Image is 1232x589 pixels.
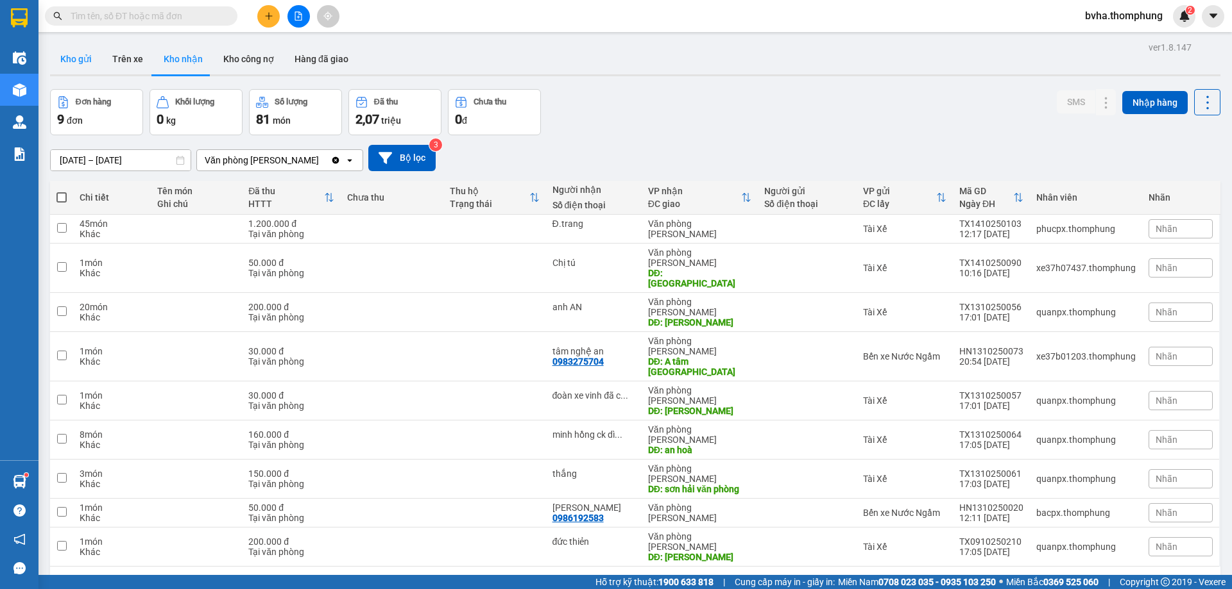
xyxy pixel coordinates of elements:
[1036,351,1136,361] div: xe37b01203.thomphung
[53,12,62,21] span: search
[462,115,467,126] span: đ
[648,406,751,416] div: DĐ: quỳnh thuận
[648,385,751,406] div: Văn phòng [PERSON_NAME]
[50,89,143,135] button: Đơn hàng9đơn
[1149,192,1213,203] div: Nhãn
[648,186,741,196] div: VP nhận
[863,435,946,445] div: Tài Xế
[157,186,235,196] div: Tên món
[80,346,144,356] div: 1 món
[1156,263,1177,273] span: Nhãn
[959,390,1023,401] div: TX1310250057
[80,513,144,523] div: Khác
[959,401,1023,411] div: 17:01 [DATE]
[1186,6,1195,15] sup: 2
[317,5,339,28] button: aim
[723,575,725,589] span: |
[658,577,714,587] strong: 1900 633 818
[448,89,541,135] button: Chưa thu0đ
[80,312,144,322] div: Khác
[1108,575,1110,589] span: |
[102,44,153,74] button: Trên xe
[248,429,334,440] div: 160.000 đ
[13,83,26,97] img: warehouse-icon
[863,307,946,317] div: Tài Xế
[1036,192,1136,203] div: Nhân viên
[248,302,334,312] div: 200.000 đ
[150,89,243,135] button: Khối lượng0kg
[1156,474,1177,484] span: Nhãn
[13,504,26,517] span: question-circle
[248,346,334,356] div: 30.000 đ
[648,552,751,562] div: DĐ: quỳnh hưng
[863,263,946,273] div: Tài Xế
[347,192,437,203] div: Chưa thu
[374,97,398,106] div: Đã thu
[552,302,635,312] div: anh AN
[248,268,334,278] div: Tại văn phòng
[345,155,355,165] svg: open
[57,112,64,127] span: 9
[959,502,1023,513] div: HN1310250020
[1156,435,1177,445] span: Nhãn
[474,97,506,106] div: Chưa thu
[248,199,324,209] div: HTTT
[999,579,1003,585] span: ⚪️
[368,145,436,171] button: Bộ lọc
[80,302,144,312] div: 20 món
[67,115,83,126] span: đơn
[552,346,635,356] div: tâm nghệ an
[248,390,334,401] div: 30.000 đ
[648,463,751,484] div: Văn phòng [PERSON_NAME]
[1156,395,1177,406] span: Nhãn
[1036,263,1136,273] div: xe37h07437.thomphung
[80,229,144,239] div: Khác
[80,502,144,513] div: 1 món
[248,312,334,322] div: Tại văn phòng
[80,401,144,411] div: Khác
[959,469,1023,479] div: TX1310250061
[249,89,342,135] button: Số lượng81món
[76,97,111,106] div: Đơn hàng
[735,575,835,589] span: Cung cấp máy in - giấy in:
[320,154,321,167] input: Selected Văn phòng Quỳnh Lưu.
[1036,508,1136,518] div: bacpx.thomphung
[80,390,144,401] div: 1 món
[450,186,529,196] div: Thu hộ
[1036,474,1136,484] div: quanpx.thomphung
[275,97,307,106] div: Số lượng
[552,502,635,513] div: HOÀNG HIỆP
[959,356,1023,367] div: 20:54 [DATE]
[13,533,26,545] span: notification
[1208,10,1219,22] span: caret-down
[1156,224,1177,234] span: Nhãn
[1006,575,1099,589] span: Miền Bắc
[1036,395,1136,406] div: quanpx.thomphung
[552,200,635,210] div: Số điện thoại
[863,224,946,234] div: Tài Xế
[1156,307,1177,317] span: Nhãn
[443,181,546,215] th: Toggle SortBy
[620,390,628,401] span: ...
[205,154,319,167] div: Văn phòng [PERSON_NAME]
[878,577,996,587] strong: 0708 023 035 - 0935 103 250
[330,155,341,165] svg: Clear value
[863,186,936,196] div: VP gửi
[959,186,1013,196] div: Mã GD
[642,181,758,215] th: Toggle SortBy
[552,513,604,523] div: 0986192583
[648,531,751,552] div: Văn phòng [PERSON_NAME]
[248,469,334,479] div: 150.000 đ
[80,268,144,278] div: Khác
[552,469,635,479] div: thắng
[615,429,622,440] span: ...
[1036,224,1136,234] div: phucpx.thomphung
[1156,508,1177,518] span: Nhãn
[552,536,635,547] div: đức thiẻn
[648,336,751,356] div: Văn phòng [PERSON_NAME]
[1156,542,1177,552] span: Nhãn
[80,219,144,229] div: 45 món
[1161,577,1170,586] span: copyright
[648,297,751,317] div: Văn phòng [PERSON_NAME]
[13,115,26,129] img: warehouse-icon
